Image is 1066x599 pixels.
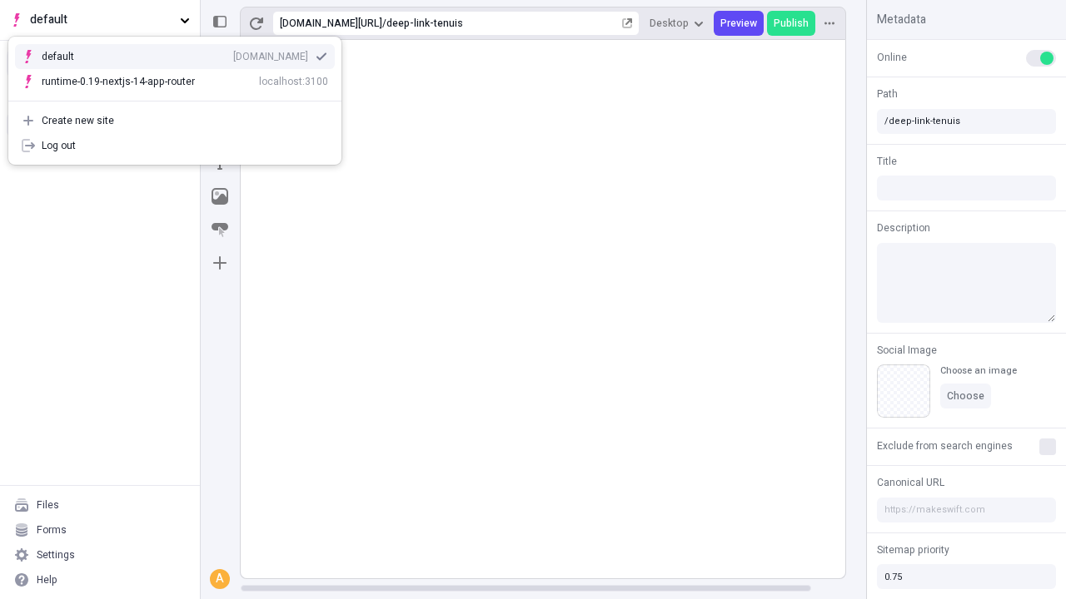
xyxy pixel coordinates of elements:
button: Image [205,181,235,211]
div: Files [37,498,59,512]
div: A [212,571,228,587]
button: Publish [767,11,815,36]
div: Settings [37,548,75,562]
span: Choose [947,389,984,403]
button: Choose [940,384,991,408]
div: / [382,17,386,30]
div: Choose an image [940,364,1017,377]
span: Preview [720,17,757,30]
span: Sitemap priority [877,542,949,557]
button: Desktop [643,11,710,36]
span: Social Image [877,343,937,358]
button: Preview [714,11,764,36]
div: Forms [37,523,67,537]
div: localhost:3100 [259,75,328,88]
div: Suggestions [8,37,341,101]
span: Publish [774,17,809,30]
span: Path [877,87,898,101]
div: deep-link-tenuis [386,17,619,30]
input: https://makeswift.com [877,498,1056,522]
div: [URL][DOMAIN_NAME] [280,17,382,30]
span: Exclude from search engines [877,438,1013,453]
span: Online [877,50,907,65]
div: default [42,50,100,63]
div: runtime-0.19-nextjs-14-app-router [42,75,195,88]
div: [DOMAIN_NAME] [233,50,308,63]
button: Button [205,215,235,245]
span: default [30,11,173,29]
span: Title [877,154,897,169]
span: Description [877,220,930,235]
span: Desktop [650,17,689,30]
div: Help [37,573,57,587]
span: Canonical URL [877,475,944,490]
